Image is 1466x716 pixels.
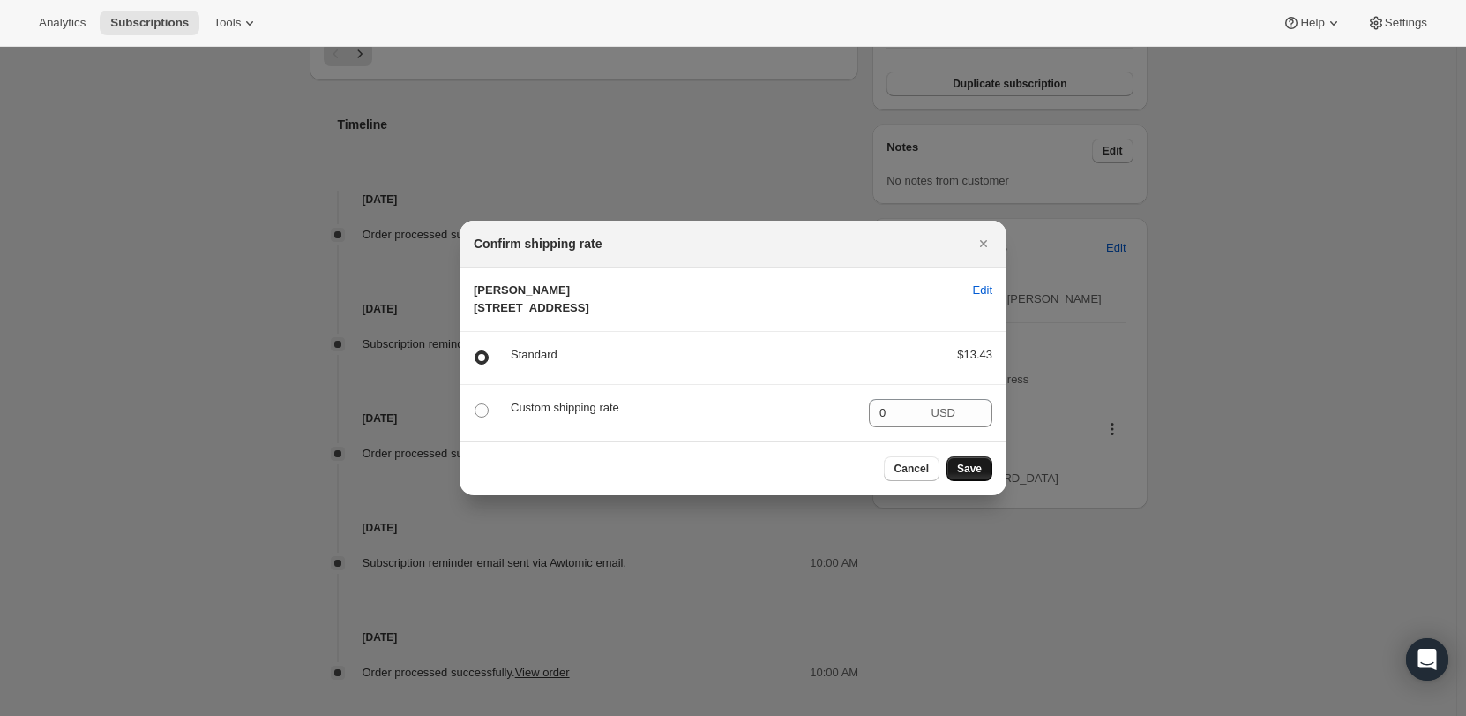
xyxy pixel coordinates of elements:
[1272,11,1352,35] button: Help
[894,462,929,476] span: Cancel
[203,11,269,35] button: Tools
[973,282,992,299] span: Edit
[1357,11,1438,35] button: Settings
[971,231,996,256] button: Close
[28,11,96,35] button: Analytics
[957,348,992,361] span: $13.43
[962,276,1003,305] button: Edit
[931,406,955,419] span: USD
[100,11,199,35] button: Subscriptions
[511,346,929,364] p: Standard
[511,399,855,417] p: Custom shipping rate
[1300,16,1324,30] span: Help
[1385,16,1427,30] span: Settings
[884,456,939,481] button: Cancel
[1406,638,1448,681] div: Open Intercom Messenger
[957,462,982,476] span: Save
[110,16,189,30] span: Subscriptions
[39,16,86,30] span: Analytics
[474,235,602,252] h2: Confirm shipping rate
[213,16,241,30] span: Tools
[946,456,992,481] button: Save
[474,283,589,314] span: [PERSON_NAME] [STREET_ADDRESS]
